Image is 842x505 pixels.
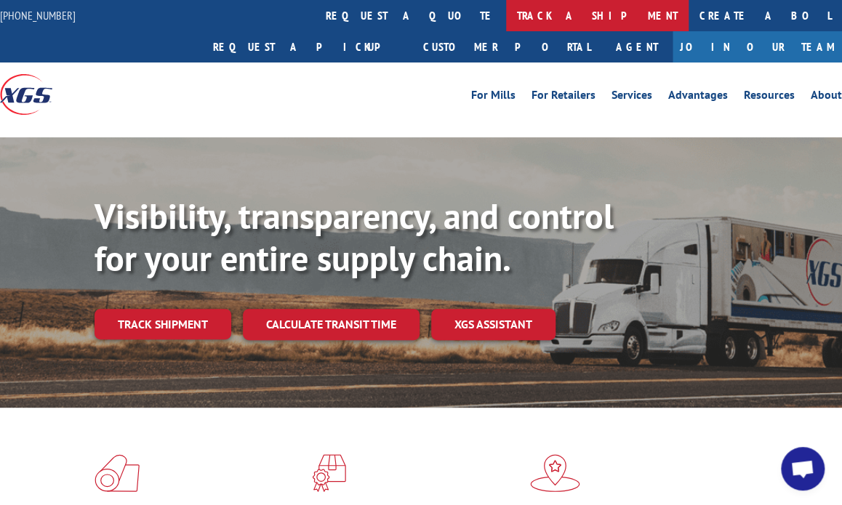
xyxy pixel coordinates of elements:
[811,89,842,105] a: About
[744,89,795,105] a: Resources
[95,454,140,492] img: xgs-icon-total-supply-chain-intelligence-red
[412,31,601,62] a: Customer Portal
[95,193,614,280] b: Visibility, transparency, and control for your entire supply chain.
[668,89,728,105] a: Advantages
[781,447,825,490] a: Open chat
[612,89,652,105] a: Services
[673,31,842,62] a: Join Our Team
[95,309,231,339] a: Track shipment
[601,31,673,62] a: Agent
[532,89,596,105] a: For Retailers
[431,309,556,340] a: XGS ASSISTANT
[471,89,516,105] a: For Mills
[530,454,580,492] img: xgs-icon-flagship-distribution-model-red
[202,31,412,62] a: Request a pickup
[243,309,420,340] a: Calculate transit time
[312,454,346,492] img: xgs-icon-focused-on-flooring-red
